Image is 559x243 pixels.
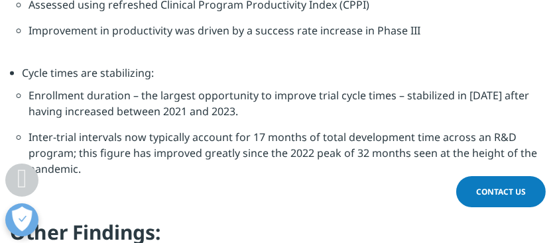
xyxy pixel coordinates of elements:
a: Contact Us [456,176,546,207]
button: Open Preferences [5,203,38,236]
span: Contact Us [476,186,526,197]
li: Improvement in productivity was driven by a success rate increase in Phase III [29,23,542,48]
li: Enrollment duration – the largest opportunity to improve trial cycle times – stabilized in [DATE]... [29,87,542,129]
li: Cycle times are stabilizing: [22,65,549,203]
li: Inter-trial intervals now typically account for 17 months of total development time across an R&D... [29,129,542,187]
